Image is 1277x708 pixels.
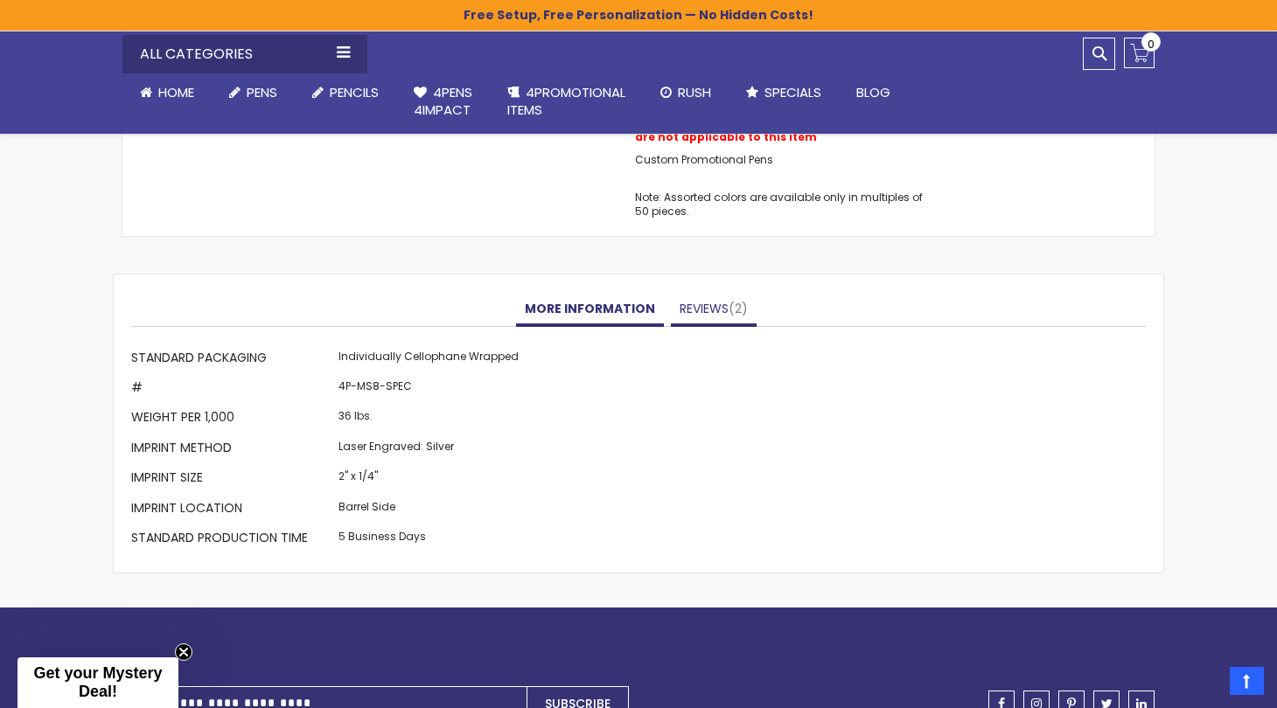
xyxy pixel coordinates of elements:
td: 36 lbs. [334,405,523,434]
td: Individually Cellophane Wrapped [334,344,523,374]
a: Pens [212,73,295,112]
a: Home [122,73,212,112]
td: Barrel Side [334,495,523,524]
button: Close teaser [175,643,192,661]
a: Blog [839,73,908,112]
a: 0 [1124,38,1155,68]
span: Home [158,83,194,101]
a: Specials [729,73,839,112]
a: More Information [516,292,664,327]
th: # [131,374,334,404]
th: Standard Packaging [131,344,334,374]
th: Standard Production Time [131,524,334,554]
td: 4P-MS8-SPEC [334,374,523,404]
span: Blog [856,83,890,101]
iframe: Google Customer Reviews [1133,661,1277,708]
span: *due to the already reduced price, promo codes are not applicable to this item [635,115,921,144]
a: Rush [643,73,729,112]
span: 4Pens 4impact [414,83,472,119]
span: 0 [1148,36,1155,52]
th: Imprint Location [131,495,334,524]
span: Get your Mystery Deal! [33,664,162,700]
th: Imprint Method [131,434,334,464]
span: Rush [678,83,711,101]
th: Weight per 1,000 [131,405,334,434]
span: Pencils [330,83,379,101]
td: 2" x 1/4" [334,465,523,495]
a: 4Pens4impact [396,73,490,130]
div: Get your Mystery Deal!Close teaser [17,657,178,708]
td: Laser Engraved: Silver [334,434,523,464]
th: Imprint Size [131,465,334,495]
a: 4PROMOTIONALITEMS [490,73,643,130]
td: 5 Business Days [334,524,523,554]
span: Pens [247,83,277,101]
div: All Categories [122,35,367,73]
span: Note: Assorted colors are available only in multiples of 50 pieces. [635,190,923,219]
a: Reviews2 [671,292,757,327]
span: 4PROMOTIONAL ITEMS [507,83,625,119]
a: Custom Promotional Pens [635,152,773,167]
span: 2 [729,300,748,317]
span: Specials [764,83,821,101]
a: Pencils [295,73,396,112]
